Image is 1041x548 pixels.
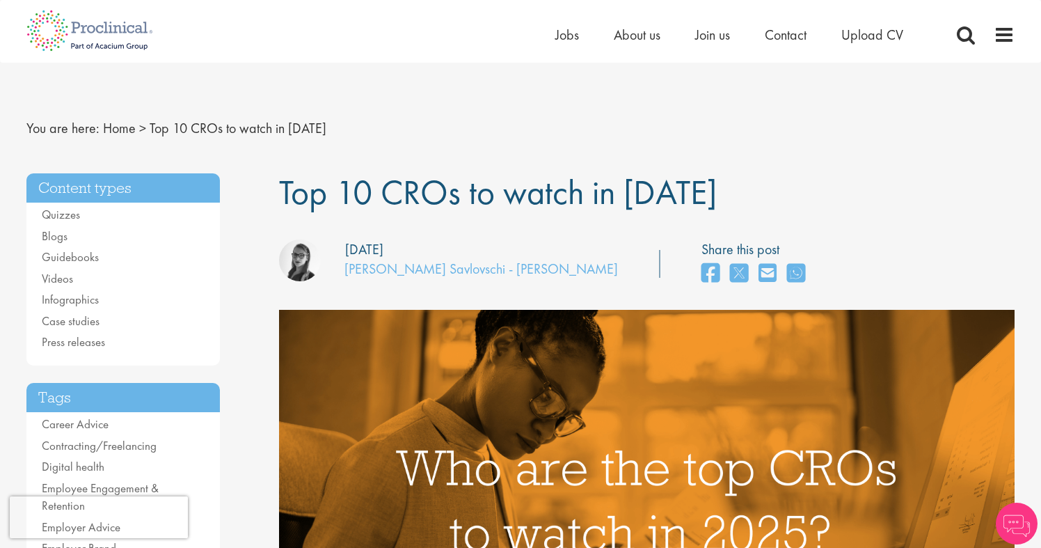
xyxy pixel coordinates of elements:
[42,480,159,514] a: Employee Engagement & Retention
[279,240,321,281] img: Theodora Savlovschi - Wicks
[695,26,730,44] a: Join us
[26,173,220,203] h3: Content types
[42,459,104,474] a: Digital health
[42,438,157,453] a: Contracting/Freelancing
[42,249,99,265] a: Guidebooks
[42,271,73,286] a: Videos
[701,240,812,260] label: Share this post
[42,292,99,307] a: Infographics
[279,170,717,214] span: Top 10 CROs to watch in [DATE]
[765,26,806,44] a: Contact
[139,119,146,137] span: >
[42,313,100,329] a: Case studies
[701,259,720,289] a: share on facebook
[730,259,748,289] a: share on twitter
[103,119,136,137] a: breadcrumb link
[996,503,1038,545] img: Chatbot
[344,260,618,278] a: [PERSON_NAME] Savlovschi - [PERSON_NAME]
[758,259,777,289] a: share on email
[26,119,100,137] span: You are here:
[787,259,805,289] a: share on whats app
[345,240,383,260] div: [DATE]
[42,207,80,222] a: Quizzes
[26,383,220,413] h3: Tags
[10,496,188,538] iframe: reCAPTCHA
[42,334,105,350] a: Press releases
[841,26,903,44] a: Upload CV
[555,26,579,44] a: Jobs
[42,416,109,432] a: Career Advice
[150,119,326,137] span: Top 10 CROs to watch in [DATE]
[42,228,67,244] a: Blogs
[614,26,660,44] a: About us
